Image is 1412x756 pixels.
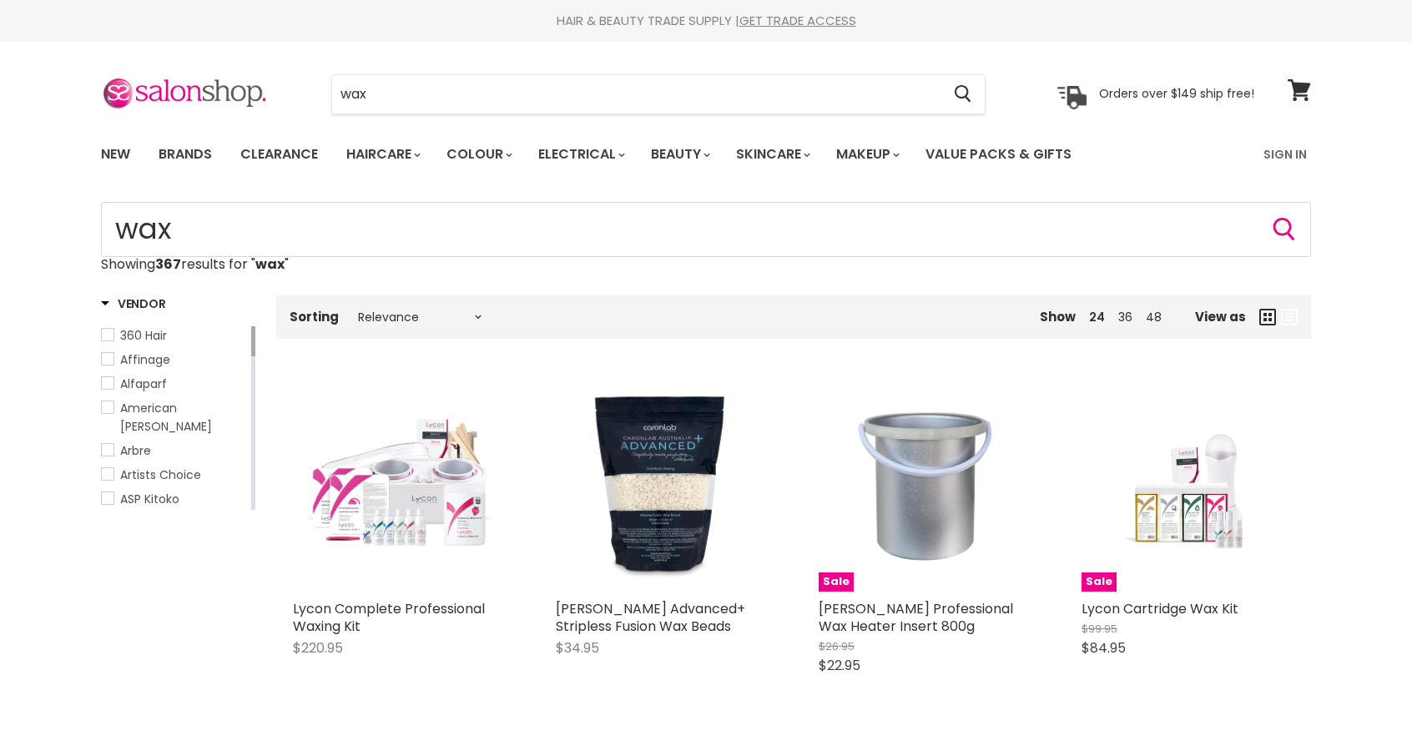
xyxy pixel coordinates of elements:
a: Colour [434,137,522,172]
span: Arbre [120,442,151,459]
a: Skincare [724,137,820,172]
span: $84.95 [1082,638,1126,658]
span: $22.95 [819,656,860,675]
a: Affinage [101,350,248,369]
button: Search [940,75,985,113]
span: Alfaparf [120,375,167,392]
a: [PERSON_NAME] Professional Wax Heater Insert 800g [819,599,1013,636]
form: Product [331,74,986,114]
nav: Main [80,130,1332,179]
p: Orders over $149 ship free! [1099,86,1254,101]
a: Clearance [228,137,330,172]
a: 36 [1118,309,1132,325]
span: $220.95 [293,638,343,658]
a: 48 [1146,309,1162,325]
a: Caron Professional Wax Heater Insert 800gSale [819,379,1031,592]
a: Haircare [334,137,431,172]
a: Brands [146,137,224,172]
span: $26.95 [819,638,855,654]
span: $99.95 [1082,621,1117,637]
a: 24 [1089,309,1105,325]
span: Sale [1082,572,1117,592]
a: Lycon Cartridge Wax Kit [1082,599,1238,618]
a: American Barber [101,399,248,436]
form: Product [101,202,1311,257]
a: Value Packs & Gifts [913,137,1084,172]
a: New [88,137,143,172]
a: Beauty [638,137,720,172]
a: Makeup [824,137,910,172]
a: Lycon Complete Professional Waxing Kit [293,599,485,636]
span: 360 Hair [120,327,167,344]
h3: Vendor [101,295,165,312]
a: Lycon Complete Professional Waxing Kit [293,379,506,592]
img: Caron Advanced+ Stripless Fusion Wax Beads [556,379,769,592]
input: Search [101,202,1311,257]
a: Alfaparf [101,375,248,393]
a: 360 Hair [101,326,248,345]
a: Electrical [526,137,635,172]
p: Showing results for " " [101,257,1311,272]
a: GET TRADE ACCESS [739,12,856,29]
button: Search [1271,216,1298,243]
div: HAIR & BEAUTY TRADE SUPPLY | [80,13,1332,29]
ul: Main menu [88,130,1169,179]
span: Artists Choice [120,466,201,483]
strong: wax [255,255,285,274]
a: Lycon Cartridge Wax KitSale [1082,379,1294,592]
a: [PERSON_NAME] Advanced+ Stripless Fusion Wax Beads [556,599,745,636]
span: Sale [819,572,854,592]
a: ASP Kitoko [101,490,248,508]
span: $34.95 [556,638,599,658]
a: Sign In [1253,137,1317,172]
a: Arbre [101,441,248,460]
span: American [PERSON_NAME] [120,400,212,435]
span: View as [1195,310,1246,324]
strong: 367 [155,255,181,274]
label: Sorting [290,310,339,324]
a: Artists Choice [101,466,248,484]
span: ASP Kitoko [120,491,179,507]
input: Search [332,75,940,113]
span: Affinage [120,351,170,368]
span: Show [1040,308,1076,325]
